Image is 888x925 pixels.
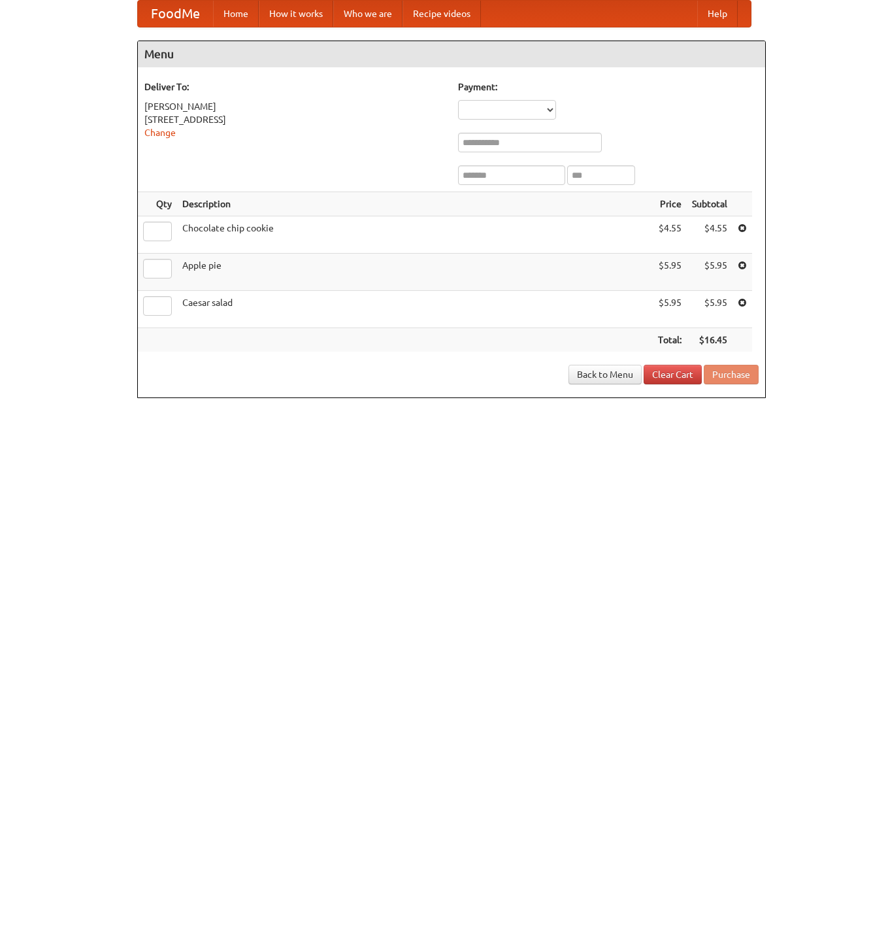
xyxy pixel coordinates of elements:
[704,365,759,384] button: Purchase
[644,365,702,384] a: Clear Cart
[138,192,177,216] th: Qty
[653,328,687,352] th: Total:
[403,1,481,27] a: Recipe videos
[177,192,653,216] th: Description
[653,291,687,328] td: $5.95
[687,291,732,328] td: $5.95
[687,192,732,216] th: Subtotal
[138,41,765,67] h4: Menu
[177,291,653,328] td: Caesar salad
[144,100,445,113] div: [PERSON_NAME]
[333,1,403,27] a: Who we are
[458,80,759,93] h5: Payment:
[213,1,259,27] a: Home
[653,192,687,216] th: Price
[177,216,653,254] td: Chocolate chip cookie
[653,216,687,254] td: $4.55
[568,365,642,384] a: Back to Menu
[687,216,732,254] td: $4.55
[144,80,445,93] h5: Deliver To:
[144,127,176,138] a: Change
[259,1,333,27] a: How it works
[687,254,732,291] td: $5.95
[144,113,445,126] div: [STREET_ADDRESS]
[138,1,213,27] a: FoodMe
[697,1,738,27] a: Help
[177,254,653,291] td: Apple pie
[653,254,687,291] td: $5.95
[687,328,732,352] th: $16.45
